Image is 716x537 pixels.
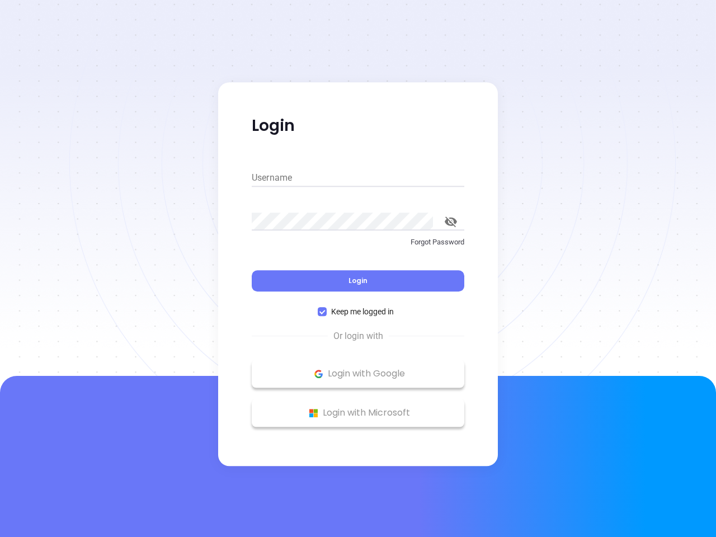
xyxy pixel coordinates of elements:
p: Login with Google [257,365,459,382]
button: Google Logo Login with Google [252,360,464,388]
button: toggle password visibility [437,208,464,235]
p: Login with Microsoft [257,404,459,421]
a: Forgot Password [252,237,464,257]
p: Forgot Password [252,237,464,248]
span: Or login with [328,329,389,343]
img: Microsoft Logo [307,406,321,420]
p: Login [252,116,464,136]
button: Microsoft Logo Login with Microsoft [252,399,464,427]
img: Google Logo [312,367,326,381]
span: Keep me logged in [327,305,398,318]
button: Login [252,270,464,291]
span: Login [348,276,368,285]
